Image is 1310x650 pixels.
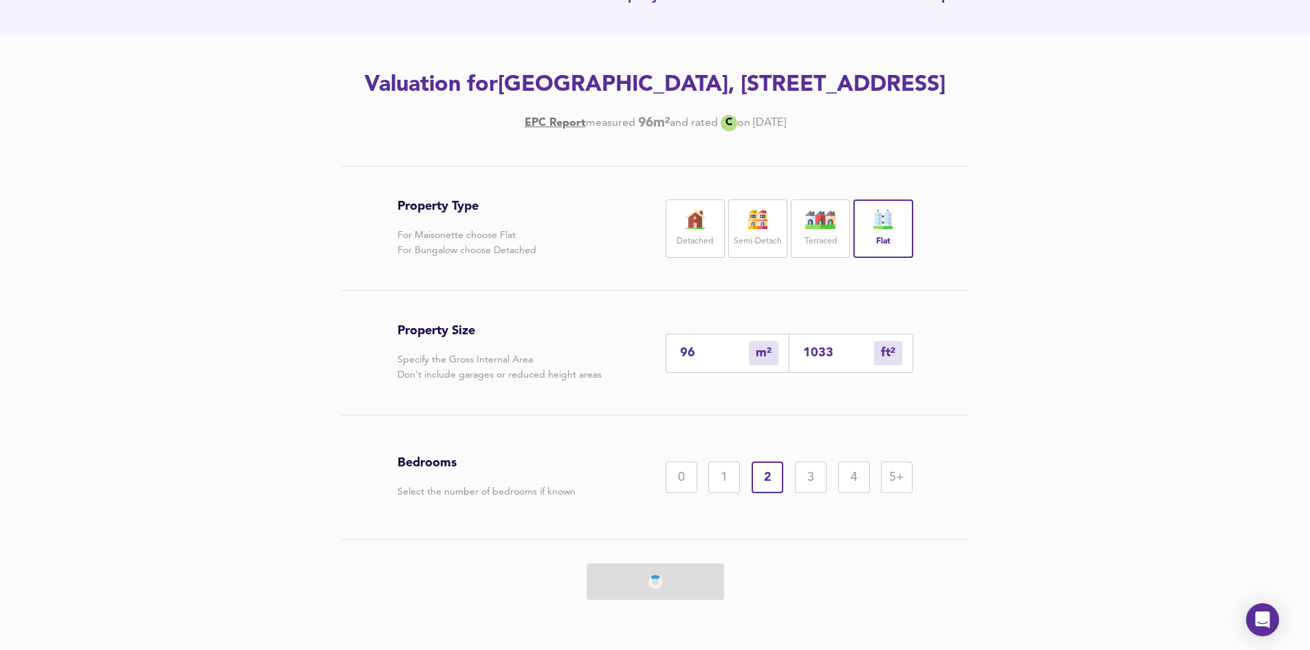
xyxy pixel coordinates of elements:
[876,233,891,250] label: Flat
[805,233,837,250] label: Terraced
[734,233,782,250] label: Semi-Detach
[741,210,775,229] img: house-icon
[397,228,536,258] p: For Maisonette choose Flat For Bungalow choose Detached
[670,116,718,131] div: and rated
[586,116,635,131] div: measured
[397,455,576,470] h3: Bedrooms
[638,116,670,131] b: 96 m²
[749,341,778,365] div: m²
[866,210,900,229] img: flat-icon
[666,462,697,493] div: 0
[397,199,536,214] h3: Property Type
[838,462,870,493] div: 4
[853,199,913,258] div: Flat
[266,70,1045,100] h2: Valuation for [GEOGRAPHIC_DATA], [STREET_ADDRESS]
[666,199,725,258] div: Detached
[708,462,740,493] div: 1
[803,346,874,360] input: Sqft
[881,462,913,493] div: 5+
[752,462,783,493] div: 2
[397,352,602,382] p: Specify the Gross Internal Area Don't include garages or reduced height areas
[397,484,576,499] p: Select the number of bedrooms if known
[677,233,713,250] label: Detached
[803,210,838,229] img: house-icon
[721,115,737,131] div: C
[397,323,602,338] h3: Property Size
[795,462,827,493] div: 3
[525,115,786,131] div: [DATE]
[678,210,712,229] img: house-icon
[737,116,750,131] div: on
[680,346,749,360] input: Enter sqm
[791,199,850,258] div: Terraced
[874,341,902,365] div: m²
[525,116,586,131] a: EPC Report
[728,199,787,258] div: Semi-Detach
[1246,603,1279,636] div: Open Intercom Messenger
